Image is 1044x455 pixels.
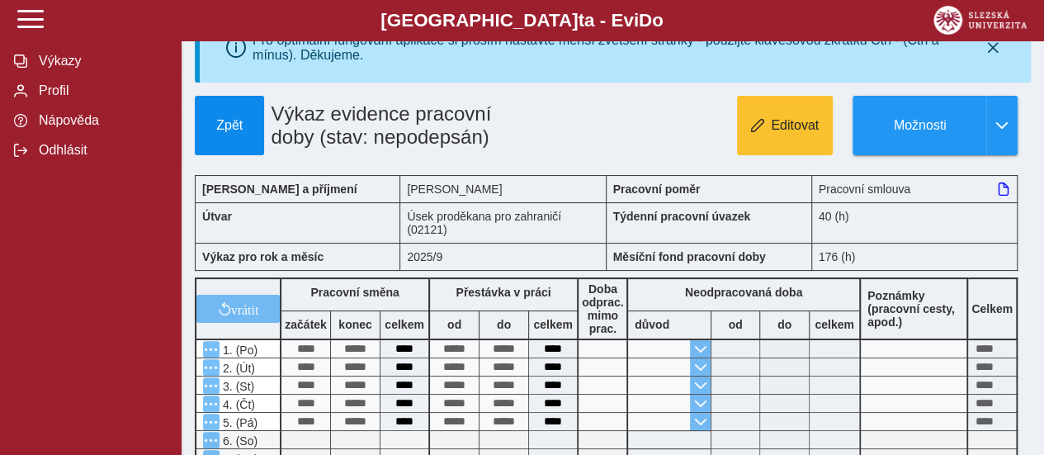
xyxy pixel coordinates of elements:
b: začátek [281,318,330,331]
button: Menu [203,432,220,448]
b: celkem [810,318,859,331]
b: konec [331,318,380,331]
button: Menu [203,396,220,412]
button: Menu [203,414,220,430]
div: 2025/9 [400,243,606,271]
span: 4. (Čt) [220,398,255,411]
b: Pracovní směna [310,286,399,299]
b: Poznámky (pracovní cesty, apod.) [861,289,966,329]
b: Neodpracovaná doba [685,286,802,299]
button: Zpět [195,96,264,155]
div: Pro optimální fungování aplikace si prosím nastavte menší zvětšení stránky - použijte klávesovou ... [253,33,980,63]
b: Útvar [202,210,232,223]
span: 2. (Út) [220,362,255,375]
b: Pracovní poměr [613,182,701,196]
b: Měsíční fond pracovní doby [613,250,766,263]
b: Výkaz pro rok a měsíc [202,250,324,263]
button: Menu [203,377,220,394]
span: 6. (So) [220,434,257,448]
span: Výkazy [34,54,168,69]
b: důvod [635,318,669,331]
span: D [639,10,652,31]
button: vrátit [196,295,280,323]
span: 5. (Pá) [220,416,257,429]
span: Možnosti [867,118,973,133]
span: 1. (Po) [220,344,257,357]
div: Úsek proděkana pro zahraničí (02121) [400,202,606,243]
b: Celkem [971,302,1013,315]
b: od [711,318,759,331]
span: t [578,10,583,31]
span: Nápověda [34,113,168,128]
b: celkem [380,318,428,331]
b: od [430,318,479,331]
button: Menu [203,341,220,358]
div: Pracovní smlouva [812,175,1018,202]
div: 40 (h) [812,202,1018,243]
button: Možnosti [853,96,986,155]
span: Odhlásit [34,143,168,158]
b: [PERSON_NAME] a příjmení [202,182,357,196]
img: logo_web_su.png [933,6,1027,35]
div: [PERSON_NAME] [400,175,606,202]
h1: Výkaz evidence pracovní doby (stav: nepodepsán) [264,96,543,155]
b: do [760,318,809,331]
button: Menu [203,359,220,376]
div: 176 (h) [812,243,1018,271]
button: Editovat [737,96,833,155]
span: 3. (St) [220,380,254,393]
b: Přestávka v práci [456,286,550,299]
span: o [652,10,664,31]
b: Týdenní pracovní úvazek [613,210,751,223]
b: Doba odprac. mimo prac. [582,282,624,335]
b: [GEOGRAPHIC_DATA] a - Evi [50,10,994,31]
span: vrátit [231,302,259,315]
b: celkem [529,318,577,331]
span: Zpět [202,118,257,133]
b: do [479,318,528,331]
span: Editovat [771,118,819,133]
span: Profil [34,83,168,98]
